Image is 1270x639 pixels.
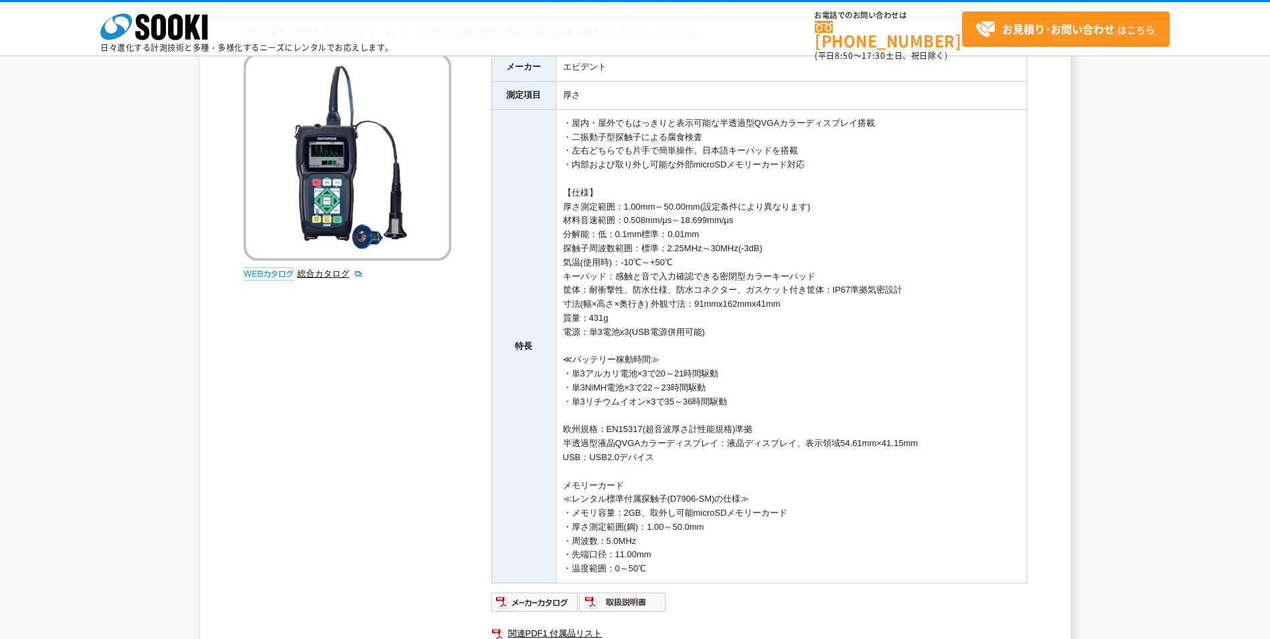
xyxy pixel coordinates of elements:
th: 測定項目 [491,81,556,109]
span: 17:30 [862,50,886,62]
a: [PHONE_NUMBER] [815,21,962,48]
th: メーカー [491,54,556,82]
span: お電話でのお問い合わせは [815,11,962,19]
span: はこちら [975,19,1155,40]
span: 8:50 [835,50,854,62]
td: エビデント [556,54,1026,82]
img: webカタログ [244,267,294,281]
img: 取扱説明書 [579,591,667,613]
a: メーカーカタログ [491,600,579,610]
span: (平日 ～ 土日、祝日除く) [815,50,947,62]
td: 厚さ [556,81,1026,109]
th: 特長 [491,109,556,583]
img: 超音波厚さ計 45MG [244,53,451,261]
td: ・屋内・屋外でもはっきりと表示可能な半透過型QVGAカラーディスプレイ搭載 ・二振動子型探触子による腐食検査 ・左右どちらでも片手で簡単操作。日本語キーパッドを搭載 ・内部および取り外し可能な外... [556,109,1026,583]
img: メーカーカタログ [491,591,579,613]
a: お見積り･お問い合わせはこちら [962,11,1170,47]
a: 総合カタログ [297,269,363,279]
strong: お見積り･お問い合わせ [1002,21,1115,37]
a: 取扱説明書 [579,600,667,610]
p: 日々進化する計測技術と多種・多様化するニーズにレンタルでお応えします。 [100,44,394,52]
